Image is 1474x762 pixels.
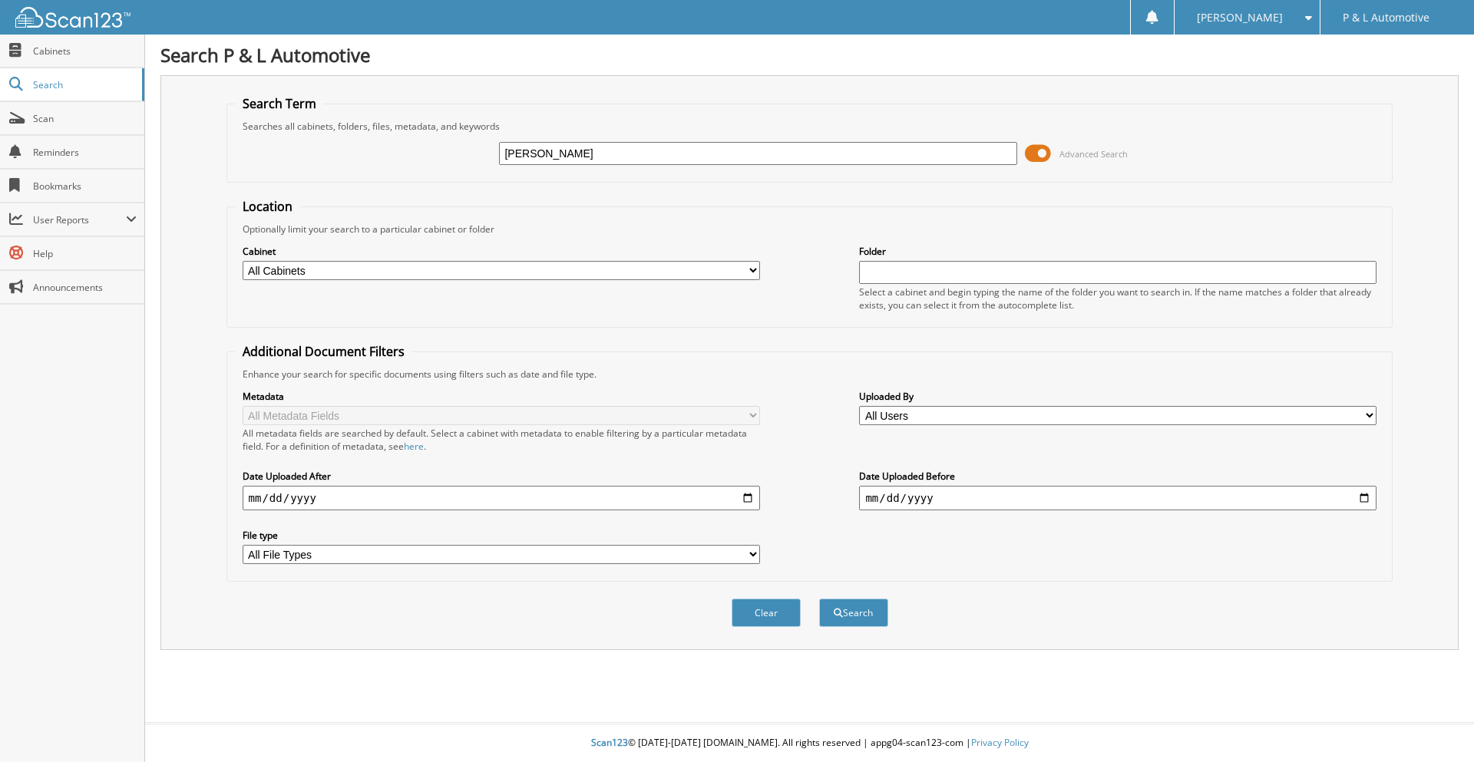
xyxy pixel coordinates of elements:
label: Folder [859,245,1377,258]
div: Searches all cabinets, folders, files, metadata, and keywords [235,120,1385,133]
span: Search [33,78,134,91]
span: Announcements [33,281,137,294]
span: Reminders [33,146,137,159]
span: P & L Automotive [1343,13,1429,22]
span: Cabinets [33,45,137,58]
button: Clear [732,599,801,627]
label: Cabinet [243,245,760,258]
input: start [243,486,760,510]
div: Optionally limit your search to a particular cabinet or folder [235,223,1385,236]
label: Date Uploaded Before [859,470,1377,483]
a: here [404,440,424,453]
div: All metadata fields are searched by default. Select a cabinet with metadata to enable filtering b... [243,427,760,453]
input: end [859,486,1377,510]
label: Date Uploaded After [243,470,760,483]
span: User Reports [33,213,126,226]
legend: Location [235,198,300,215]
div: Select a cabinet and begin typing the name of the folder you want to search in. If the name match... [859,285,1377,312]
span: Bookmarks [33,180,137,193]
span: Advanced Search [1059,148,1128,160]
div: © [DATE]-[DATE] [DOMAIN_NAME]. All rights reserved | appg04-scan123-com | [145,724,1474,762]
label: Metadata [243,390,760,403]
span: Scan [33,112,137,125]
span: Help [33,247,137,260]
button: Search [819,599,888,627]
legend: Additional Document Filters [235,343,412,360]
span: [PERSON_NAME] [1197,13,1283,22]
div: Enhance your search for specific documents using filters such as date and file type. [235,368,1385,381]
img: scan123-logo-white.svg [15,7,131,28]
label: File type [243,529,760,542]
a: Privacy Policy [971,736,1029,749]
legend: Search Term [235,95,324,112]
h1: Search P & L Automotive [160,42,1459,68]
label: Uploaded By [859,390,1377,403]
span: Scan123 [591,736,628,749]
iframe: Chat Widget [1397,688,1474,762]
